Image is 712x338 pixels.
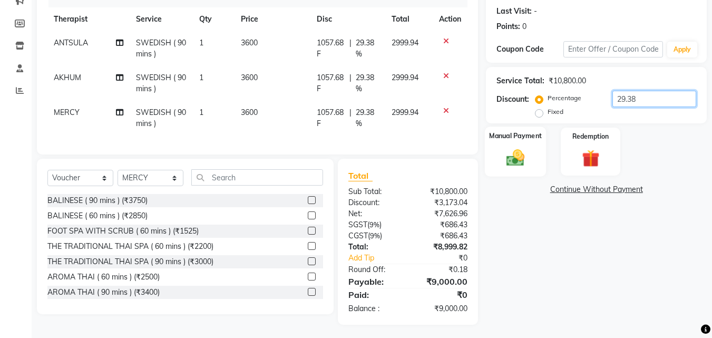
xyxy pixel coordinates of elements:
[408,219,475,230] div: ₹686.43
[136,38,186,59] span: SWEDISH ( 90 mins )
[348,220,367,229] span: SGST
[522,21,526,32] div: 0
[191,169,323,186] input: Search
[496,6,532,17] div: Last Visit:
[385,7,433,31] th: Total
[433,7,467,31] th: Action
[340,197,408,208] div: Discount:
[47,272,160,283] div: AROMA THAI ( 60 mins ) (₹2500)
[496,44,563,55] div: Coupon Code
[47,195,148,206] div: BALINESE ( 90 mins ) (₹3750)
[408,230,475,242] div: ₹686.43
[667,42,697,57] button: Apply
[310,7,385,31] th: Disc
[349,72,352,94] span: |
[47,256,213,267] div: THE TRADITIONAL THAI SPA ( 90 mins ) (₹3000)
[54,73,81,82] span: AKHUM
[340,186,408,197] div: Sub Total:
[408,288,475,301] div: ₹0
[496,21,520,32] div: Points:
[54,108,80,117] span: MERCY
[356,107,379,129] span: 29.38 %
[136,73,186,93] span: SWEDISH ( 90 mins )
[356,37,379,60] span: 29.38 %
[47,241,213,252] div: THE TRADITIONAL THAI SPA ( 60 mins ) (₹2200)
[199,73,203,82] span: 1
[340,208,408,219] div: Net:
[193,7,235,31] th: Qty
[317,72,345,94] span: 1057.68 F
[370,231,380,240] span: 9%
[349,107,352,129] span: |
[548,107,563,117] label: Fixed
[408,275,475,288] div: ₹9,000.00
[392,38,418,47] span: 2999.94
[340,230,408,242] div: ( )
[340,288,408,301] div: Paid:
[420,253,476,264] div: ₹0
[408,186,475,197] div: ₹10,800.00
[54,38,88,47] span: ANTSULA
[408,208,475,219] div: ₹7,626.96
[534,6,537,17] div: -
[496,75,544,86] div: Service Total:
[340,219,408,230] div: ( )
[577,148,605,169] img: _gift.svg
[501,147,530,168] img: _cash.svg
[408,242,475,253] div: ₹8,999.82
[340,253,419,264] a: Add Tip
[47,287,160,298] div: AROMA THAI ( 90 mins ) (₹3400)
[136,108,186,128] span: SWEDISH ( 90 mins )
[489,131,542,141] label: Manual Payment
[408,197,475,208] div: ₹3,173.04
[349,37,352,60] span: |
[408,303,475,314] div: ₹9,000.00
[348,231,368,240] span: CGST
[549,75,586,86] div: ₹10,800.00
[572,132,609,141] label: Redemption
[199,108,203,117] span: 1
[340,275,408,288] div: Payable:
[241,108,258,117] span: 3600
[235,7,310,31] th: Price
[47,226,199,237] div: FOOT SPA WITH SCRUB ( 60 mins ) (₹1525)
[340,242,408,253] div: Total:
[392,73,418,82] span: 2999.94
[317,37,345,60] span: 1057.68 F
[47,210,148,221] div: BALINESE ( 60 mins ) (₹2850)
[356,72,379,94] span: 29.38 %
[340,264,408,275] div: Round Off:
[496,94,529,105] div: Discount:
[130,7,193,31] th: Service
[47,7,130,31] th: Therapist
[199,38,203,47] span: 1
[340,303,408,314] div: Balance :
[348,170,373,181] span: Total
[369,220,379,229] span: 9%
[241,38,258,47] span: 3600
[548,93,581,103] label: Percentage
[563,41,663,57] input: Enter Offer / Coupon Code
[317,107,345,129] span: 1057.68 F
[392,108,418,117] span: 2999.94
[408,264,475,275] div: ₹0.18
[241,73,258,82] span: 3600
[488,184,705,195] a: Continue Without Payment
